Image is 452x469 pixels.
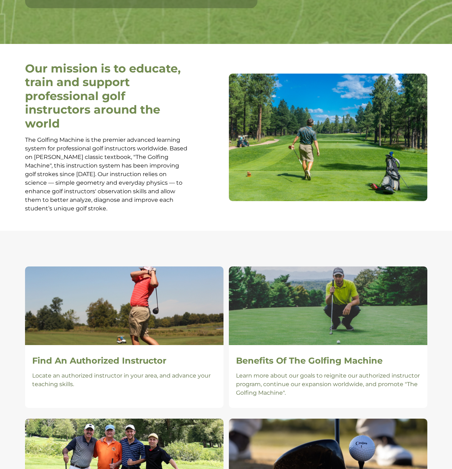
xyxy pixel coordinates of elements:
[32,356,216,366] h2: Find An Authorized Instructor
[25,136,190,213] p: The Golfing Machine is the premier advanced learning system for professional golf instructors wor...
[25,266,223,408] a: Find An Authorized Instructor Locate an authorized instructor in your area, and advance your teac...
[32,371,216,389] p: Locate an authorized instructor in your area, and advance your teaching skills.
[236,371,420,397] p: Learn more about our goals to reignite our authorized instructor program, continue our expansion ...
[229,266,427,408] a: Benefits Of The Golfing Machine Learn more about our goals to reignite our authorized instructor ...
[236,356,420,366] h2: Benefits Of The Golfing Machine
[25,62,190,130] h2: Our mission is to educate, train and support professional golf instructors around the world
